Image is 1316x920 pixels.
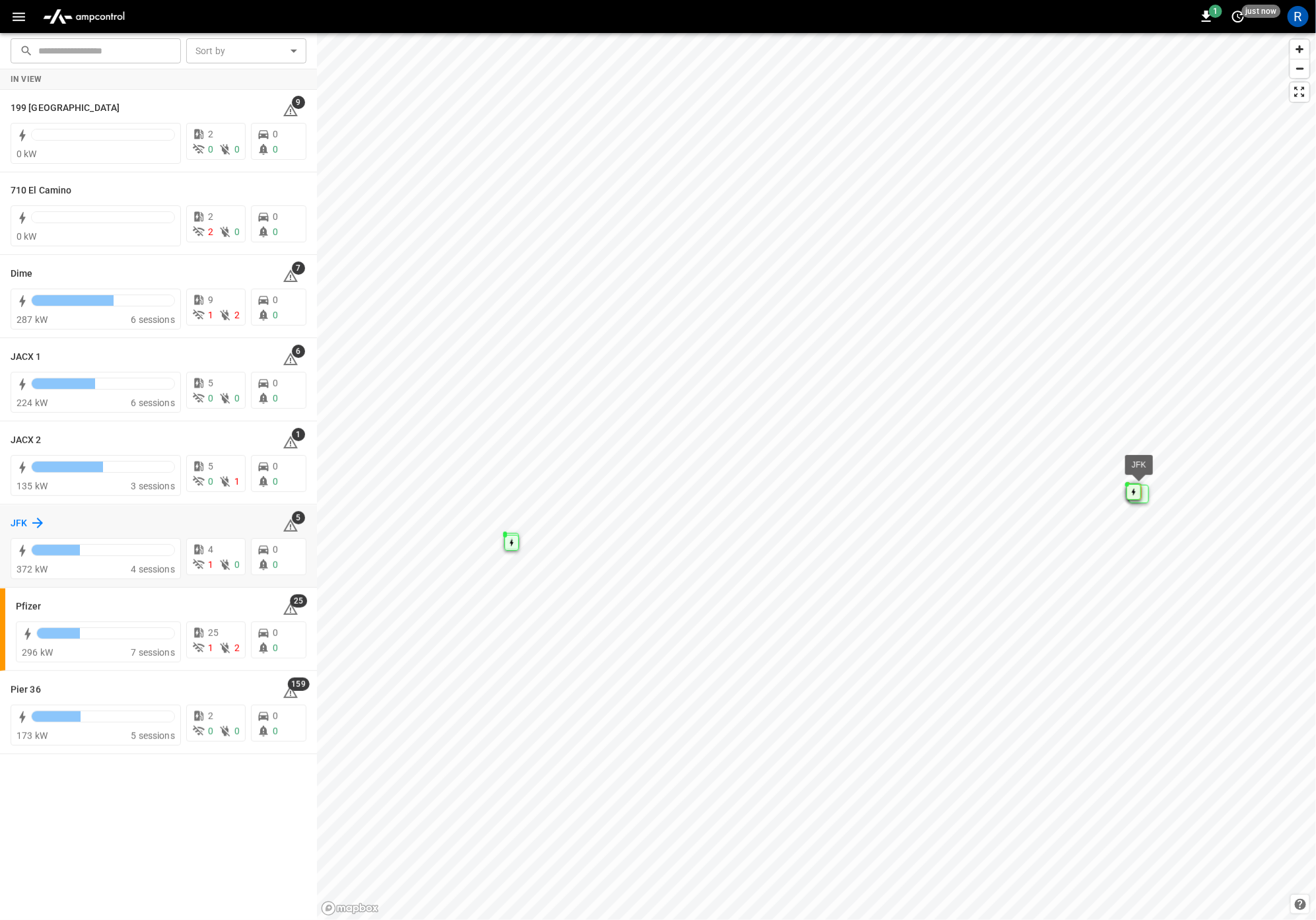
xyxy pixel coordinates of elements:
span: 135 kW [17,481,48,491]
span: 1 [208,310,213,320]
div: profile-icon [1288,6,1309,27]
span: 0 [208,726,213,736]
span: 25 [208,627,219,638]
a: Mapbox homepage [321,901,379,916]
span: 0 [273,378,278,388]
span: 1 [208,559,213,570]
h6: JFK [11,516,27,531]
h6: Pier 36 [11,683,41,697]
span: 0 [273,726,278,736]
span: 0 [273,461,278,472]
h6: JACX 2 [11,433,42,448]
span: 0 [273,559,278,570]
span: 0 [234,726,240,736]
h6: Dime [11,267,32,281]
span: 2 [208,227,213,237]
h6: JACX 1 [11,350,42,365]
span: 5 [292,511,305,524]
span: 296 kW [22,647,53,658]
img: ampcontrol.io logo [38,4,130,29]
button: Zoom out [1290,59,1309,78]
span: 1 [208,643,213,653]
span: 0 [273,227,278,237]
span: 3 sessions [131,481,175,491]
span: 0 [273,295,278,305]
span: just now [1242,5,1281,18]
span: 1 [234,476,240,487]
span: 2 [234,643,240,653]
div: Map marker [1126,484,1141,500]
span: 9 [292,96,305,109]
span: Zoom out [1290,59,1309,78]
span: 0 [273,476,278,487]
span: 0 [273,627,278,638]
span: 0 [273,129,278,139]
span: 7 sessions [131,647,175,658]
span: 0 [208,144,213,155]
span: 0 [273,544,278,555]
span: 1 [1209,5,1222,18]
span: 159 [287,678,309,691]
span: 0 [234,393,240,404]
span: 224 kW [17,398,48,408]
span: 25 [290,594,307,608]
span: 0 [208,476,213,487]
span: 6 sessions [131,314,175,325]
div: Map marker [504,533,519,549]
span: 0 kW [17,231,37,242]
span: 173 kW [17,730,48,741]
span: 0 [208,393,213,404]
span: 5 [208,378,213,388]
span: 2 [208,211,213,222]
div: Map marker [1127,483,1142,499]
h6: 710 El Camino [11,184,71,198]
span: 5 [208,461,213,472]
div: JFK [1132,458,1146,472]
span: 287 kW [17,314,48,325]
span: 4 sessions [131,564,175,575]
button: set refresh interval [1228,6,1249,27]
span: 2 [208,711,213,721]
span: 6 sessions [131,398,175,408]
span: 4 [208,544,213,555]
button: Zoom in [1290,40,1309,59]
strong: In View [11,75,42,84]
span: 0 kW [17,149,37,159]
span: 0 [273,144,278,155]
span: 9 [208,295,213,305]
span: 5 sessions [131,730,175,741]
span: 0 [234,227,240,237]
span: 0 [234,559,240,570]
span: 0 [234,144,240,155]
span: 0 [273,643,278,653]
span: 0 [273,393,278,404]
div: Map marker [504,535,519,551]
span: 0 [273,310,278,320]
h6: 199 Erie [11,101,120,116]
span: 7 [292,262,305,275]
span: 372 kW [17,564,48,575]
h6: Pfizer [16,600,42,614]
span: 0 [273,711,278,721]
span: 2 [208,129,213,139]
span: 1 [292,428,305,441]
span: 2 [234,310,240,320]
span: 0 [273,211,278,222]
span: 6 [292,345,305,358]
